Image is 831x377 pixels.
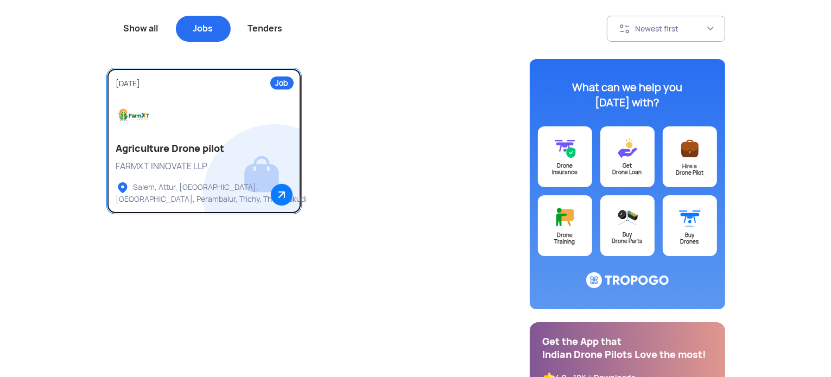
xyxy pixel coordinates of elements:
[617,206,638,228] img: ic_droneparts@3x.svg
[600,232,655,245] div: Buy Drone Parts
[543,335,712,348] div: Get the App that
[636,24,706,34] div: Newest first
[106,16,176,42] div: Show all
[231,16,300,42] div: Tenders
[116,161,292,172] div: FARMXT INNOVATE LLP
[116,181,129,194] img: ic_locationlist.svg
[663,126,717,187] a: Hire aDrone Pilot
[270,76,294,90] div: Job
[600,195,655,256] a: BuyDrone Parts
[538,163,592,176] div: Drone Insurance
[538,232,592,245] div: Drone Training
[116,99,151,133] img: logo1.jpg
[554,137,576,159] img: ic_drone_insurance@3x.svg
[560,80,695,110] div: What can we help you [DATE] with?
[538,126,592,187] a: DroneInsurance
[176,16,231,42] div: Jobs
[600,126,655,187] a: GetDrone Loan
[679,206,701,228] img: ic_buydrone@3x.svg
[663,195,717,256] a: BuyDrones
[679,137,701,159] img: ic_postajob@3x.svg
[663,232,717,245] div: Buy Drones
[600,163,655,176] div: Get Drone Loan
[663,163,717,176] div: Hire a Drone Pilot
[106,68,302,214] a: Job[DATE]Agriculture Drone pilotFARMXT INNOVATE LLPSalem, Attur, [GEOGRAPHIC_DATA], [GEOGRAPHIC_D...
[554,206,576,228] img: ic_training@3x.svg
[116,181,310,205] div: Salem, Attur, [GEOGRAPHIC_DATA], [GEOGRAPHIC_DATA], Perambalur, Trichy, Thoothukudi
[586,272,669,289] img: ic_logo@3x.svg
[607,16,725,42] button: Newest first
[538,195,592,256] a: DroneTraining
[617,137,638,159] img: ic_loans@3x.svg
[271,184,293,206] img: ic_arrow_popup.png
[543,348,712,361] div: Indian Drone Pilots Love the most!
[116,142,292,155] h2: Agriculture Drone pilot
[116,79,292,89] div: [DATE]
